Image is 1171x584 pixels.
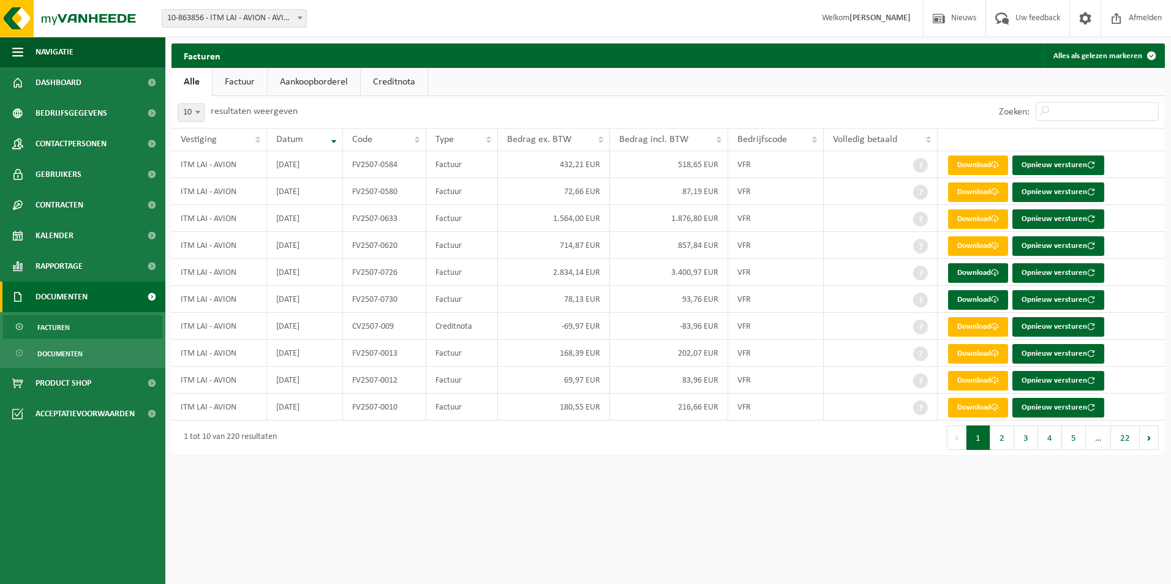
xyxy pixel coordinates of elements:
td: 518,65 EUR [610,151,728,178]
td: VFR [728,232,824,259]
a: Download [948,155,1008,175]
td: FV2507-0584 [343,151,426,178]
button: Opnieuw versturen [1012,236,1104,256]
button: Opnieuw versturen [1012,317,1104,337]
a: Download [948,182,1008,202]
td: 87,19 EUR [610,178,728,205]
td: FV2507-0580 [343,178,426,205]
td: 83,96 EUR [610,367,728,394]
button: Opnieuw versturen [1012,398,1104,417]
button: Opnieuw versturen [1012,155,1104,175]
td: 1.876,80 EUR [610,205,728,232]
td: [DATE] [267,367,342,394]
td: Factuur [426,232,498,259]
td: FV2507-0633 [343,205,426,232]
a: Download [948,290,1008,310]
td: FV2507-0620 [343,232,426,259]
span: Bedrijfsgegevens [36,98,107,129]
h2: Facturen [171,43,233,67]
button: Previous [947,425,966,450]
span: Product Shop [36,368,91,399]
span: Vestiging [181,135,217,144]
button: 22 [1111,425,1140,450]
label: Zoeken: [999,107,1030,117]
td: FV2507-0726 [343,259,426,286]
td: ITM LAI - AVION [171,340,267,367]
td: ITM LAI - AVION [171,259,267,286]
td: -69,97 EUR [498,313,610,340]
a: Download [948,209,1008,229]
td: Factuur [426,340,498,367]
td: Factuur [426,394,498,421]
td: [DATE] [267,178,342,205]
td: [DATE] [267,151,342,178]
button: Opnieuw versturen [1012,182,1104,202]
td: Factuur [426,205,498,232]
a: Facturen [3,315,162,339]
span: 10 [178,103,205,122]
button: 3 [1014,425,1038,450]
td: VFR [728,178,824,205]
span: Navigatie [36,37,73,67]
td: 2.834,14 EUR [498,259,610,286]
td: 168,39 EUR [498,340,610,367]
a: Factuur [213,68,267,96]
td: 78,13 EUR [498,286,610,313]
span: Dashboard [36,67,81,98]
td: Factuur [426,151,498,178]
span: Bedrijfscode [737,135,787,144]
td: VFR [728,313,824,340]
td: VFR [728,205,824,232]
a: Alle [171,68,212,96]
button: 2 [990,425,1014,450]
td: Factuur [426,259,498,286]
span: Facturen [37,316,70,339]
span: … [1086,425,1111,450]
a: Creditnota [361,68,427,96]
a: Aankoopborderel [268,68,360,96]
a: Download [948,317,1008,337]
td: ITM LAI - AVION [171,178,267,205]
td: VFR [728,259,824,286]
button: 5 [1062,425,1086,450]
td: Creditnota [426,313,498,340]
span: Documenten [37,342,83,365]
td: VFR [728,151,824,178]
td: VFR [728,394,824,421]
td: ITM LAI - AVION [171,313,267,340]
td: [DATE] [267,340,342,367]
span: Kalender [36,220,73,251]
td: FV2507-0013 [343,340,426,367]
span: Datum [276,135,303,144]
a: Download [948,236,1008,256]
td: [DATE] [267,259,342,286]
td: ITM LAI - AVION [171,205,267,232]
button: Opnieuw versturen [1012,344,1104,364]
td: 714,87 EUR [498,232,610,259]
td: CV2507-009 [343,313,426,340]
span: Acceptatievoorwaarden [36,399,135,429]
td: 202,07 EUR [610,340,728,367]
td: 3.400,97 EUR [610,259,728,286]
td: FV2507-0730 [343,286,426,313]
td: VFR [728,286,824,313]
span: 10-863856 - ITM LAI - AVION - AVION [162,10,306,27]
td: [DATE] [267,313,342,340]
td: [DATE] [267,205,342,232]
span: Bedrag ex. BTW [507,135,571,144]
td: ITM LAI - AVION [171,151,267,178]
td: [DATE] [267,394,342,421]
span: Bedrag incl. BTW [619,135,688,144]
td: ITM LAI - AVION [171,286,267,313]
td: Factuur [426,178,498,205]
td: 72,66 EUR [498,178,610,205]
td: 216,66 EUR [610,394,728,421]
span: Type [435,135,454,144]
button: Opnieuw versturen [1012,209,1104,229]
span: Contracten [36,190,83,220]
td: FV2507-0012 [343,367,426,394]
td: VFR [728,340,824,367]
td: Factuur [426,367,498,394]
td: 93,76 EUR [610,286,728,313]
button: Opnieuw versturen [1012,371,1104,391]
